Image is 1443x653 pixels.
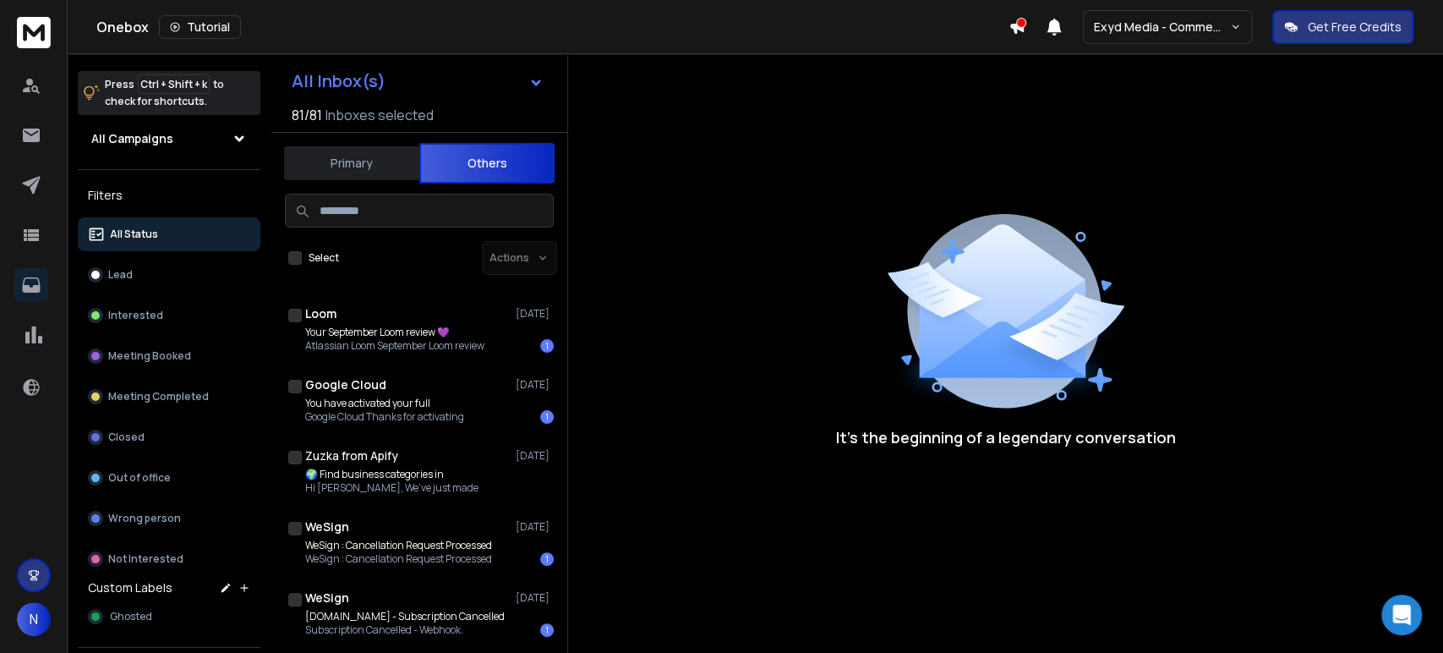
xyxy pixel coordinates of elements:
p: Out of office [108,471,171,485]
p: Hi [PERSON_NAME], We’ve just made [305,481,478,495]
button: All Status [78,217,260,251]
button: Ghosted [78,600,260,634]
p: [DOMAIN_NAME] - Subscription Cancelled [305,610,505,623]
h1: Google Cloud [305,376,386,393]
span: Ghosted [110,610,152,623]
span: Ctrl + Shift + k [138,74,210,94]
button: All Campaigns [78,122,260,156]
p: Google Cloud Thanks for activating [305,410,464,424]
div: Onebox [96,15,1008,39]
p: Lead [108,268,133,282]
p: Wrong person [108,512,181,525]
button: Closed [78,420,260,454]
p: It’s the beginning of a legendary conversation [836,425,1176,449]
p: [DATE] [516,307,554,321]
h1: All Inbox(s) [292,73,385,90]
button: Meeting Completed [78,380,260,414]
button: Lead [78,258,260,292]
p: Press to check for shortcuts. [105,76,224,110]
button: Meeting Booked [78,339,260,373]
p: 🌍 Find business categories in [305,468,478,481]
button: All Inbox(s) [278,64,557,98]
p: Subscription Cancelled - Webhook. [305,623,505,637]
p: [DATE] [516,449,554,463]
p: Closed [108,431,145,444]
div: 1 [540,410,554,424]
button: Not Interested [78,542,260,576]
p: Meeting Completed [108,390,209,403]
p: Meeting Booked [108,349,191,363]
h1: All Campaigns [91,130,173,147]
button: Tutorial [159,15,241,39]
p: All Status [110,228,158,241]
button: N [17,602,51,636]
h1: Zuzka from Apify [305,447,398,464]
h1: Loom [305,305,336,322]
h1: WeSign [305,590,349,606]
h3: Filters [78,184,260,207]
button: Out of office [78,461,260,495]
p: Your September Loom review 💜 [305,326,484,339]
button: Primary [284,145,419,182]
h3: Inboxes selected [325,105,434,125]
p: Interested [108,309,163,322]
h1: WeSign [305,519,349,535]
div: Open Intercom Messenger [1381,595,1422,635]
h3: Custom Labels [88,579,172,596]
span: 81 / 81 [292,105,322,125]
p: [DATE] [516,591,554,605]
p: WeSign : Cancellation Request Processed [305,539,492,552]
label: Select [309,251,339,265]
p: You have activated your full [305,397,464,410]
button: Others [419,143,555,184]
p: [DATE] [516,378,554,392]
button: Interested [78,299,260,332]
p: WeSign : Cancellation Request Processed [305,552,492,566]
p: Not Interested [108,552,183,566]
button: Wrong person [78,502,260,535]
div: 1 [540,623,554,637]
div: 1 [540,339,554,353]
p: Exyd Media - Commercial Cleaning [1094,19,1230,36]
p: Get Free Credits [1308,19,1402,36]
div: 1 [540,552,554,566]
p: [DATE] [516,520,554,534]
button: Get Free Credits [1272,10,1413,44]
p: Atlassian Loom September Loom review [305,339,484,353]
